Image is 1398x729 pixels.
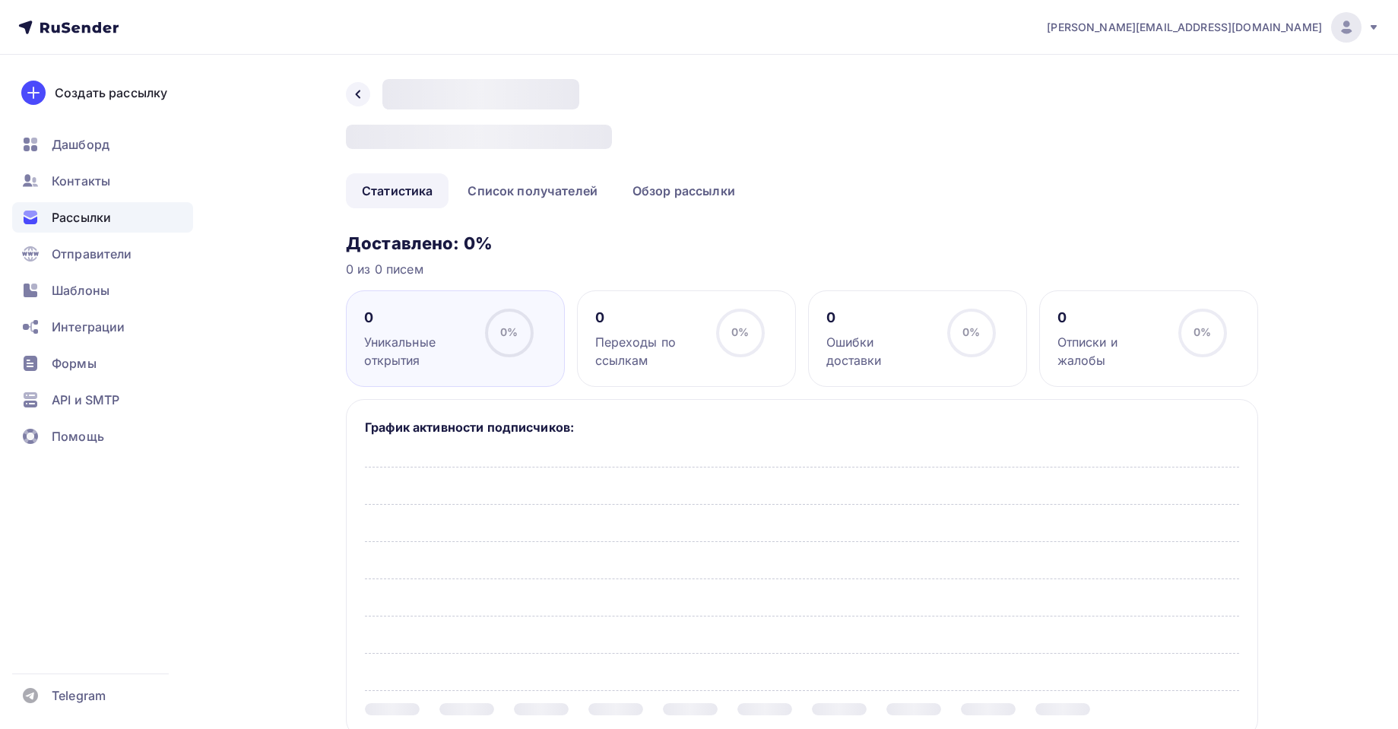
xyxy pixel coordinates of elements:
[12,166,193,196] a: Контакты
[52,281,109,300] span: Шаблоны
[12,239,193,269] a: Отправители
[12,129,193,160] a: Дашборд
[55,84,167,102] div: Создать рассылку
[962,325,980,338] span: 0%
[826,309,934,327] div: 0
[52,172,110,190] span: Контакты
[52,208,111,227] span: Рассылки
[1057,333,1165,369] div: Отписки и жалобы
[12,348,193,379] a: Формы
[452,173,613,208] a: Список получателей
[364,333,471,369] div: Уникальные открытия
[500,325,518,338] span: 0%
[1057,309,1165,327] div: 0
[346,233,1258,254] h3: Доставлено: 0%
[826,333,934,369] div: Ошибки доставки
[346,260,1258,278] div: 0 из 0 писем
[1047,12,1380,43] a: [PERSON_NAME][EMAIL_ADDRESS][DOMAIN_NAME]
[12,275,193,306] a: Шаблоны
[595,309,702,327] div: 0
[365,418,1239,436] h5: График активности подписчиков:
[52,354,97,372] span: Формы
[1047,20,1322,35] span: [PERSON_NAME][EMAIL_ADDRESS][DOMAIN_NAME]
[52,245,132,263] span: Отправители
[52,135,109,154] span: Дашборд
[52,391,119,409] span: API и SMTP
[731,325,749,338] span: 0%
[1194,325,1211,338] span: 0%
[52,318,125,336] span: Интеграции
[52,686,106,705] span: Telegram
[52,427,104,445] span: Помощь
[364,309,471,327] div: 0
[12,202,193,233] a: Рассылки
[617,173,751,208] a: Обзор рассылки
[346,173,449,208] a: Статистика
[595,333,702,369] div: Переходы по ссылкам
